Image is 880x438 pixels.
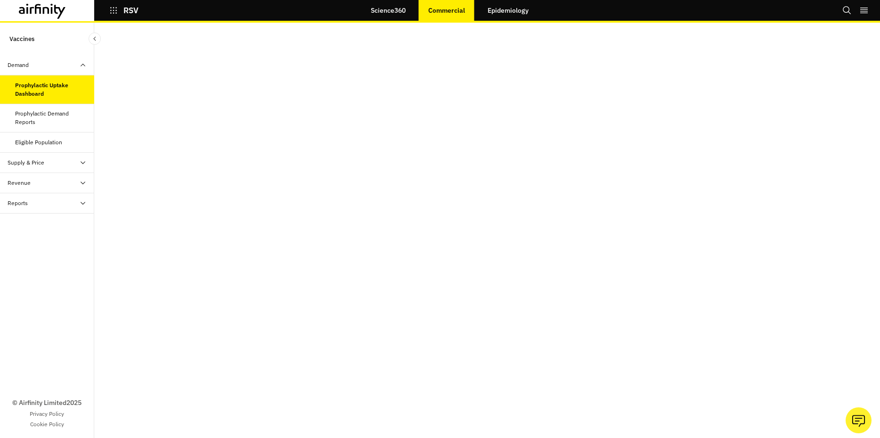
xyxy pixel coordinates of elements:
[30,420,64,429] a: Cookie Policy
[30,410,64,418] a: Privacy Policy
[8,199,28,207] div: Reports
[15,109,87,126] div: Prophylactic Demand Reports
[109,2,139,18] button: RSV
[8,61,29,69] div: Demand
[89,33,101,45] button: Close Sidebar
[428,7,465,14] p: Commercial
[15,138,62,147] div: Eligible Population
[15,81,87,98] div: Prophylactic Uptake Dashboard
[123,6,139,15] p: RSV
[8,158,44,167] div: Supply & Price
[8,179,31,187] div: Revenue
[842,2,852,18] button: Search
[9,30,34,48] p: Vaccines
[846,407,872,433] button: Ask our analysts
[12,398,81,408] p: © Airfinity Limited 2025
